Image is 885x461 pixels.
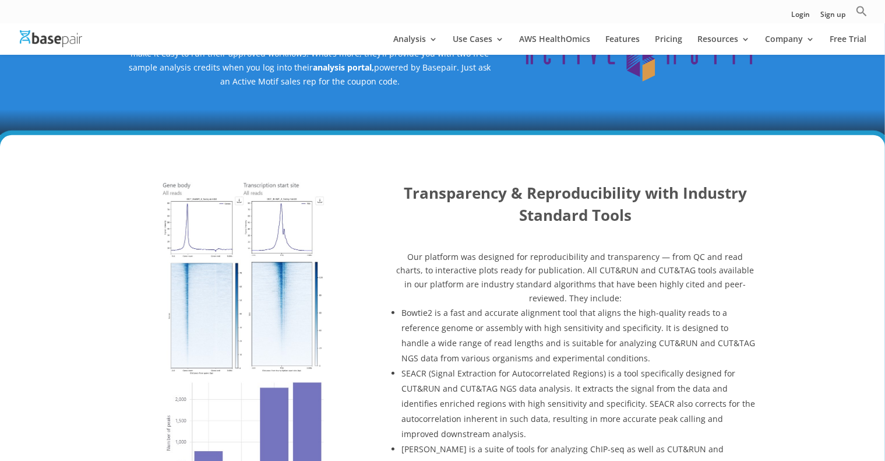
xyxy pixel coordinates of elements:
img: Graphs CUT&RUN [163,182,324,375]
strong: , [372,62,374,73]
img: Basepair [20,30,82,47]
a: Search Icon Link [856,5,868,23]
a: Use Cases [453,35,504,55]
span: Have an Active Motif kit to help generate your data? We have partnered with Active Motif to make ... [129,34,489,73]
a: AWS HealthOmics [519,35,590,55]
a: Free Trial [830,35,866,55]
a: analysis portal [313,62,372,73]
a: Resources [697,35,750,55]
span: Bowtie2 is a fast and accurate alignment tool that aligns the high-quality reads to a reference g... [401,307,755,364]
a: Features [605,35,640,55]
span: SEACR (Signal Extraction for Autocorrelated Regions) is a tool specifically designed for CUT&RUN ... [401,368,755,439]
a: Login [791,11,810,23]
iframe: Drift Widget Chat Controller [662,378,871,447]
span: powered by Basepair. Just ask an Active Motif sales rep for the coupon code. [220,62,491,87]
span: Our platform was designed for reproducibility and transparency — from QC and read charts, to inte... [396,251,754,304]
a: Pricing [655,35,682,55]
a: Company [765,35,815,55]
svg: Search [856,5,868,17]
b: Transparency & Reproducibility with Industry Standard Tools [404,182,747,226]
a: Sign up [820,11,845,23]
a: Analysis [393,35,438,55]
